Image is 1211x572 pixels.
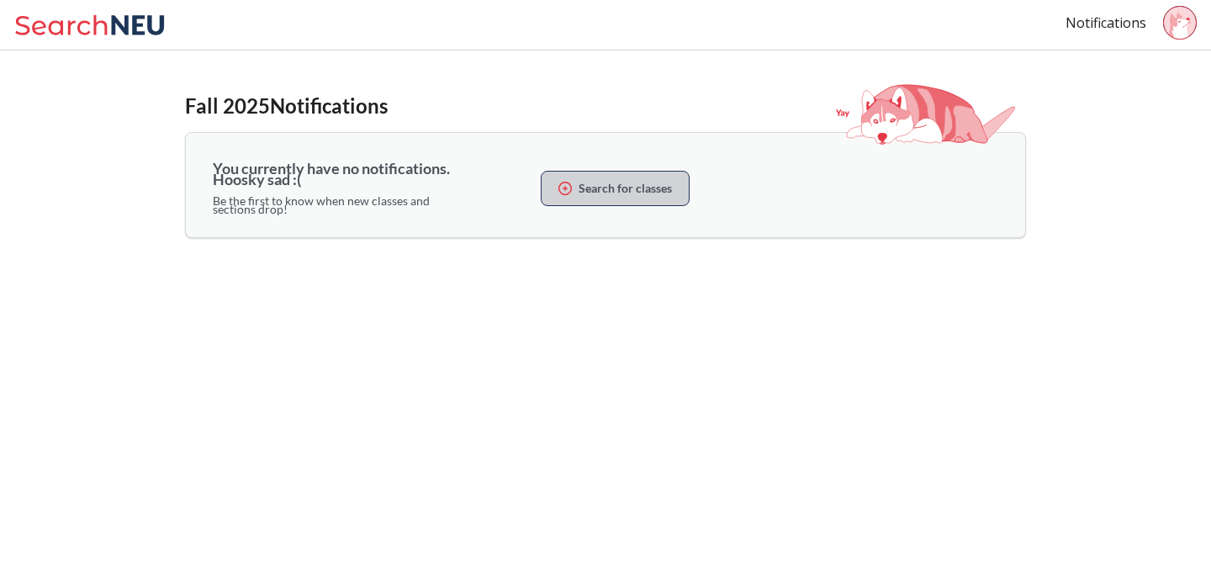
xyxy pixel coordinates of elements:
[185,93,388,118] b: Fall 2025 Notifications
[541,171,690,206] button: Search for classes
[579,184,672,193] b: Search for classes
[213,159,450,188] b: You currently have no notifications. Hoosky sad :(
[213,197,452,214] div: Be the first to know when new classes and sections drop!
[1066,13,1146,32] a: Notifications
